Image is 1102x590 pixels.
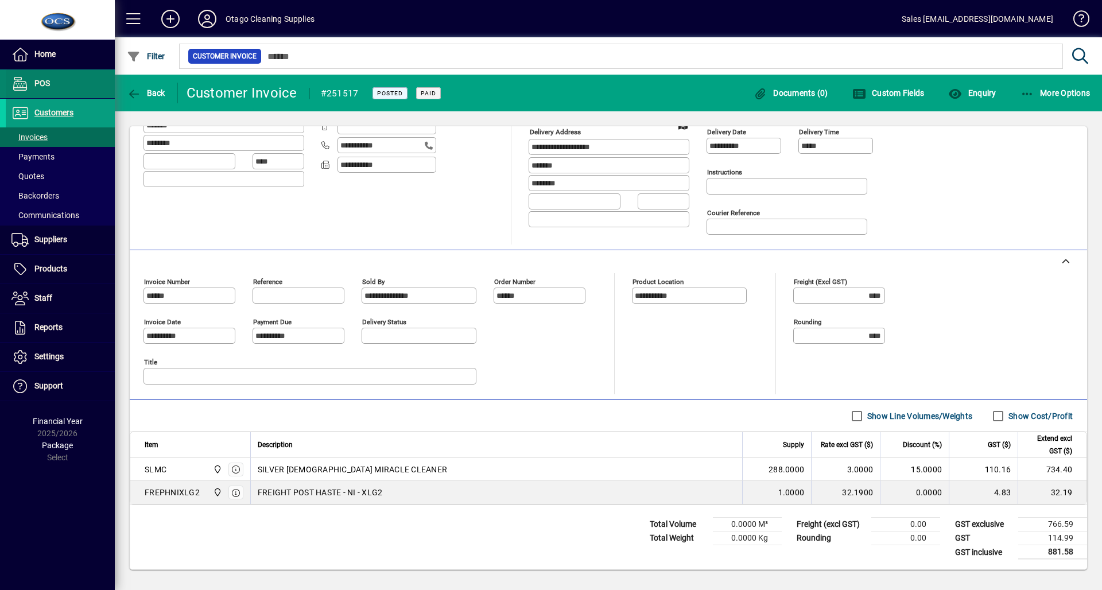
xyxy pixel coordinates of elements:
mat-label: Sold by [362,278,385,286]
a: Reports [6,313,115,342]
span: SILVER [DEMOGRAPHIC_DATA] MIRACLE CLEANER [258,464,447,475]
mat-label: Courier Reference [707,209,760,217]
span: Paid [421,90,436,97]
span: Posted [377,90,403,97]
span: Home [34,49,56,59]
td: 0.0000 [880,481,949,504]
span: GST ($) [988,438,1011,451]
button: Add [152,9,189,29]
a: Payments [6,147,115,166]
mat-label: Rounding [794,318,821,326]
a: POS [6,69,115,98]
span: Invoices [11,133,48,142]
span: Extend excl GST ($) [1025,432,1072,457]
span: Discount (%) [903,438,942,451]
td: 0.00 [871,531,940,545]
span: 1.0000 [778,487,805,498]
div: Sales [EMAIL_ADDRESS][DOMAIN_NAME] [902,10,1053,28]
span: Enquiry [948,88,996,98]
td: 0.00 [871,518,940,531]
a: Quotes [6,166,115,186]
span: Customers [34,108,73,117]
a: Invoices [6,127,115,147]
span: Communications [11,211,79,220]
span: Head Office [210,463,223,476]
a: Communications [6,205,115,225]
a: Settings [6,343,115,371]
td: 0.0000 Kg [713,531,782,545]
button: Filter [124,46,168,67]
td: GST inclusive [949,545,1018,560]
a: Support [6,372,115,401]
a: Suppliers [6,226,115,254]
td: 766.59 [1018,518,1087,531]
div: FREPHNIXLG2 [145,487,200,498]
td: 4.83 [949,481,1018,504]
a: Products [6,255,115,284]
a: View on map [674,116,692,134]
span: Documents (0) [754,88,828,98]
td: 15.0000 [880,458,949,481]
mat-label: Instructions [707,168,742,176]
mat-label: Delivery status [362,318,406,326]
span: Financial Year [33,417,83,426]
td: Total Volume [644,518,713,531]
button: Profile [189,9,226,29]
button: Back [124,83,168,103]
button: Enquiry [945,83,999,103]
td: Freight (excl GST) [791,518,871,531]
div: #251517 [321,84,359,103]
td: 881.58 [1018,545,1087,560]
span: Quotes [11,172,44,181]
mat-label: Delivery date [707,128,746,136]
mat-label: Invoice number [144,278,190,286]
span: Support [34,381,63,390]
span: Back [127,88,165,98]
span: Supply [783,438,804,451]
span: 288.0000 [769,464,804,475]
span: POS [34,79,50,88]
div: 32.1900 [818,487,873,498]
a: Backorders [6,186,115,205]
td: GST exclusive [949,518,1018,531]
a: Staff [6,284,115,313]
mat-label: Reference [253,278,282,286]
div: Otago Cleaning Supplies [226,10,315,28]
span: Filter [127,52,165,61]
span: Staff [34,293,52,302]
span: More Options [1020,88,1091,98]
a: Home [6,40,115,69]
span: Head Office [210,486,223,499]
mat-label: Payment due [253,318,292,326]
label: Show Line Volumes/Weights [865,410,972,422]
span: Item [145,438,158,451]
mat-label: Invoice date [144,318,181,326]
td: Rounding [791,531,871,545]
span: Description [258,438,293,451]
mat-label: Freight (excl GST) [794,278,847,286]
td: 110.16 [949,458,1018,481]
td: 0.0000 M³ [713,518,782,531]
span: Reports [34,323,63,332]
td: 114.99 [1018,531,1087,545]
span: Package [42,441,73,450]
mat-label: Title [144,358,157,366]
div: SLMC [145,464,166,475]
button: Documents (0) [751,83,831,103]
div: 3.0000 [818,464,873,475]
a: Knowledge Base [1065,2,1088,40]
td: Total Weight [644,531,713,545]
mat-label: Product location [633,278,684,286]
span: Custom Fields [852,88,925,98]
div: Customer Invoice [187,84,297,102]
td: GST [949,531,1018,545]
span: Suppliers [34,235,67,244]
span: Payments [11,152,55,161]
td: 734.40 [1018,458,1087,481]
span: Rate excl GST ($) [821,438,873,451]
span: Customer Invoice [193,51,257,62]
td: 32.19 [1018,481,1087,504]
label: Show Cost/Profit [1006,410,1073,422]
button: More Options [1018,83,1093,103]
mat-label: Order number [494,278,536,286]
